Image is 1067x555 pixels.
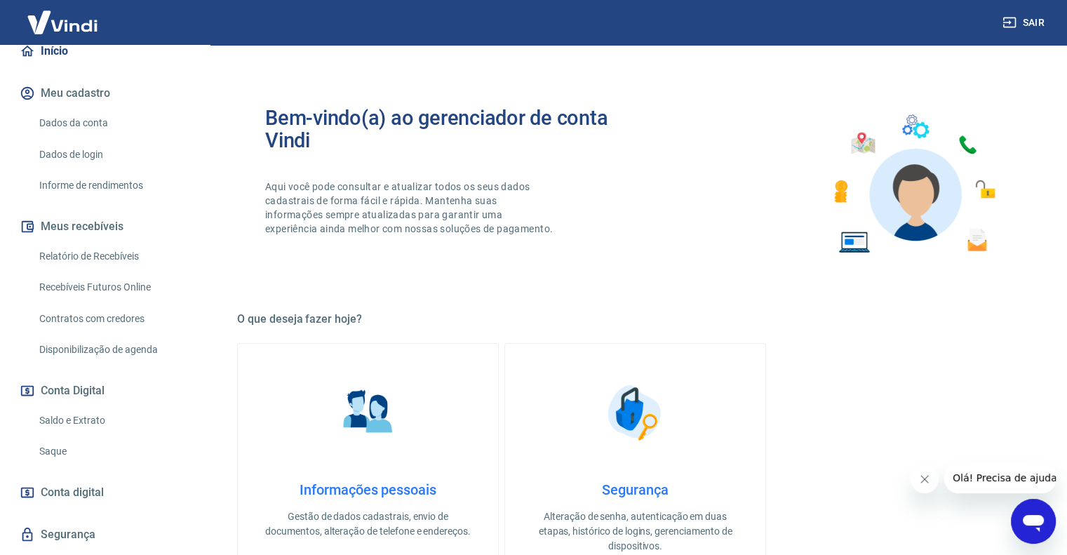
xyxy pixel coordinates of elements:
h4: Segurança [528,481,743,498]
a: Saldo e Extrato [34,406,193,435]
a: Segurança [17,519,193,550]
button: Meus recebíveis [17,211,193,242]
button: Conta Digital [17,375,193,406]
iframe: Fechar mensagem [911,465,939,493]
a: Recebíveis Futuros Online [34,273,193,302]
iframe: Botão para abrir a janela de mensagens [1011,499,1056,544]
img: Imagem de um avatar masculino com diversos icones exemplificando as funcionalidades do gerenciado... [821,107,1005,262]
a: Conta digital [17,477,193,508]
h4: Informações pessoais [260,481,476,498]
button: Meu cadastro [17,78,193,109]
p: Alteração de senha, autenticação em duas etapas, histórico de logins, gerenciamento de dispositivos. [528,509,743,554]
img: Informações pessoais [333,377,403,448]
span: Conta digital [41,483,104,502]
a: Relatório de Recebíveis [34,242,193,271]
p: Gestão de dados cadastrais, envio de documentos, alteração de telefone e endereços. [260,509,476,539]
img: Vindi [17,1,108,44]
a: Dados de login [34,140,193,169]
a: Dados da conta [34,109,193,138]
a: Contratos com credores [34,305,193,333]
img: Segurança [600,377,671,448]
a: Informe de rendimentos [34,171,193,200]
p: Aqui você pode consultar e atualizar todos os seus dados cadastrais de forma fácil e rápida. Mant... [265,180,556,236]
iframe: Mensagem da empresa [944,462,1056,493]
button: Sair [1000,10,1050,36]
a: Início [17,36,193,67]
a: Saque [34,437,193,466]
h5: O que deseja fazer hoje? [237,312,1033,326]
a: Disponibilização de agenda [34,335,193,364]
h2: Bem-vindo(a) ao gerenciador de conta Vindi [265,107,636,152]
span: Olá! Precisa de ajuda? [8,10,118,21]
